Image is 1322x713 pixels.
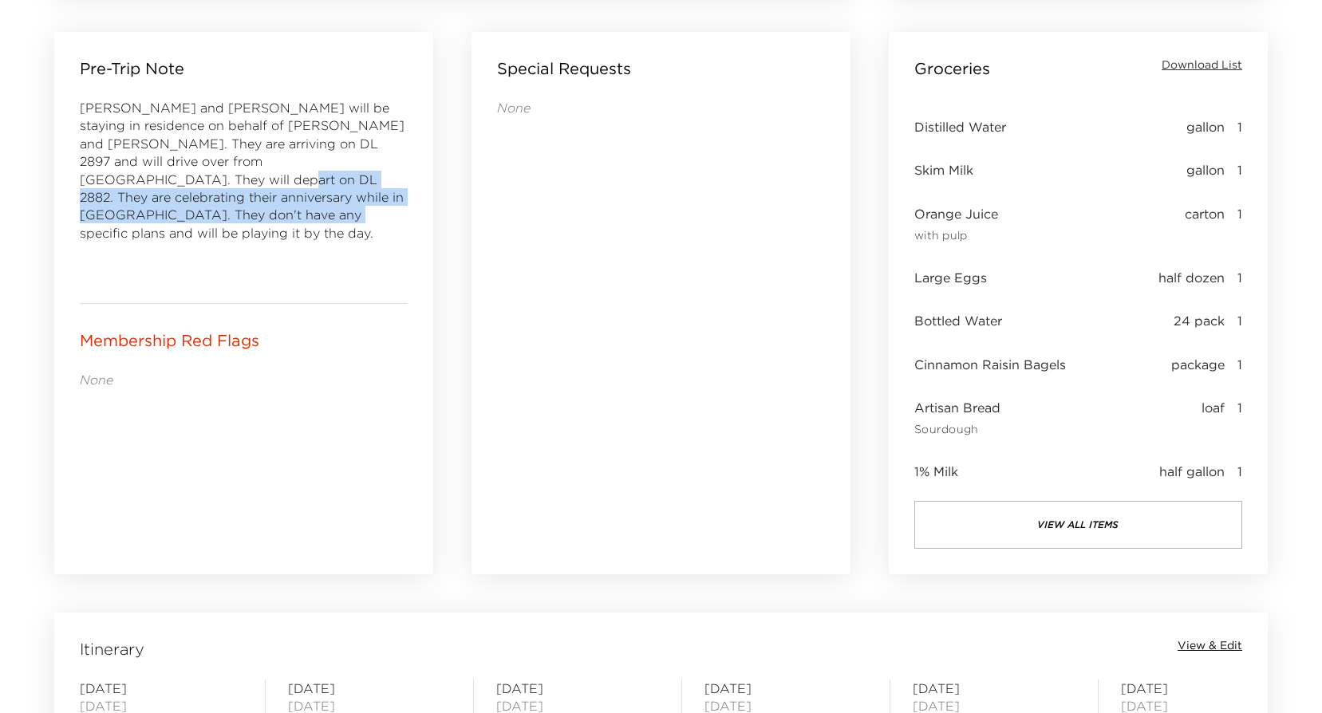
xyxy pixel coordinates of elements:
[1121,680,1284,697] span: [DATE]
[497,99,825,116] p: None
[1237,161,1242,179] span: 1
[914,57,990,80] p: Groceries
[1186,118,1225,136] span: gallon
[914,118,1006,136] span: Distilled Water
[496,680,659,697] span: [DATE]
[914,501,1242,549] button: view all items
[1237,205,1242,243] span: 1
[1174,312,1225,329] span: 24 pack
[80,57,184,80] p: Pre-Trip Note
[497,57,631,80] p: Special Requests
[1237,312,1242,329] span: 1
[914,463,958,480] span: 1% Milk
[1186,161,1225,179] span: gallon
[914,356,1066,373] span: Cinnamon Raisin Bagels
[914,423,1000,437] span: Sourdough
[1171,356,1225,373] span: package
[80,680,243,697] span: [DATE]
[80,329,259,352] p: Membership Red Flags
[1237,399,1242,437] span: 1
[288,680,451,697] span: [DATE]
[1159,463,1225,480] span: half gallon
[1237,356,1242,373] span: 1
[80,638,144,660] span: Itinerary
[914,269,987,286] span: Large Eggs
[914,161,973,179] span: Skim Milk
[1162,57,1242,73] button: Download List
[704,680,867,697] span: [DATE]
[80,371,408,388] p: None
[913,680,1075,697] span: [DATE]
[914,399,1000,416] span: Artisan Bread
[1185,205,1225,243] span: carton
[914,229,998,243] span: with pulp
[914,205,998,223] span: Orange Juice
[1237,118,1242,136] span: 1
[1202,399,1225,437] span: loaf
[914,312,1002,329] span: Bottled Water
[1237,463,1242,480] span: 1
[1158,269,1225,286] span: half dozen
[1178,638,1242,654] button: View & Edit
[80,100,404,241] span: [PERSON_NAME] and [PERSON_NAME] will be staying in residence on behalf of [PERSON_NAME] and [PERS...
[1237,269,1242,286] span: 1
